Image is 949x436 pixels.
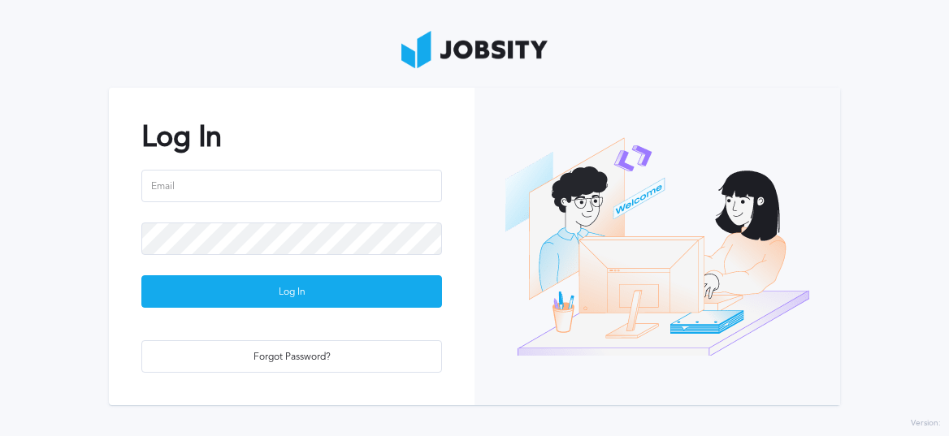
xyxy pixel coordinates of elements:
label: Version: [911,419,941,429]
button: Log In [141,275,442,308]
div: Forgot Password? [142,341,441,373]
h2: Log In [141,120,442,153]
button: Forgot Password? [141,340,442,373]
div: Log In [142,276,441,309]
input: Email [141,170,442,202]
